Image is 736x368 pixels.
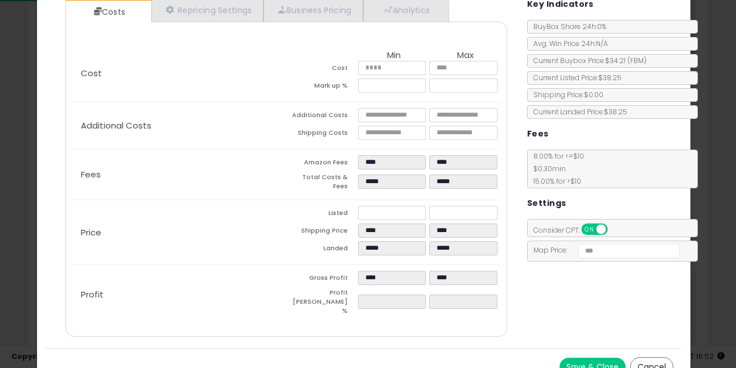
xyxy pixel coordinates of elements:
span: OFF [606,225,624,234]
span: Avg. Win Price 24h: N/A [528,39,608,48]
span: $34.21 [605,56,647,65]
td: Mark up % [286,78,358,96]
p: Profit [72,290,286,299]
td: Total Costs & Fees [286,173,358,194]
td: Additional Costs [286,108,358,126]
th: Max [429,51,501,61]
span: $0.30 min [528,164,566,173]
td: Gross Profit [286,271,358,288]
span: Current Listed Price: $38.25 [528,73,622,82]
span: Map Price: [528,245,680,255]
p: Price [72,228,286,237]
td: Cost [286,61,358,78]
span: ON [582,225,597,234]
h5: Settings [527,196,566,210]
a: Costs [66,1,150,23]
span: 8.00 % for <= $10 [528,151,584,186]
p: Fees [72,170,286,179]
span: 15.00 % for > $10 [528,176,581,186]
h5: Fees [527,127,549,141]
th: Min [358,51,430,61]
span: BuyBox Share 24h: 0% [528,22,606,31]
span: ( FBM ) [627,56,647,65]
span: Consider CPT: [528,225,623,235]
td: Amazon Fees [286,155,358,173]
span: Current Landed Price: $38.25 [528,107,627,117]
td: Profit [PERSON_NAME] % [286,288,358,319]
td: Landed [286,241,358,259]
p: Cost [72,69,286,78]
p: Additional Costs [72,121,286,130]
span: Current Buybox Price: [528,56,647,65]
td: Shipping Costs [286,126,358,143]
td: Shipping Price [286,224,358,241]
span: Shipping Price: $0.00 [528,90,603,100]
td: Listed [286,206,358,224]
